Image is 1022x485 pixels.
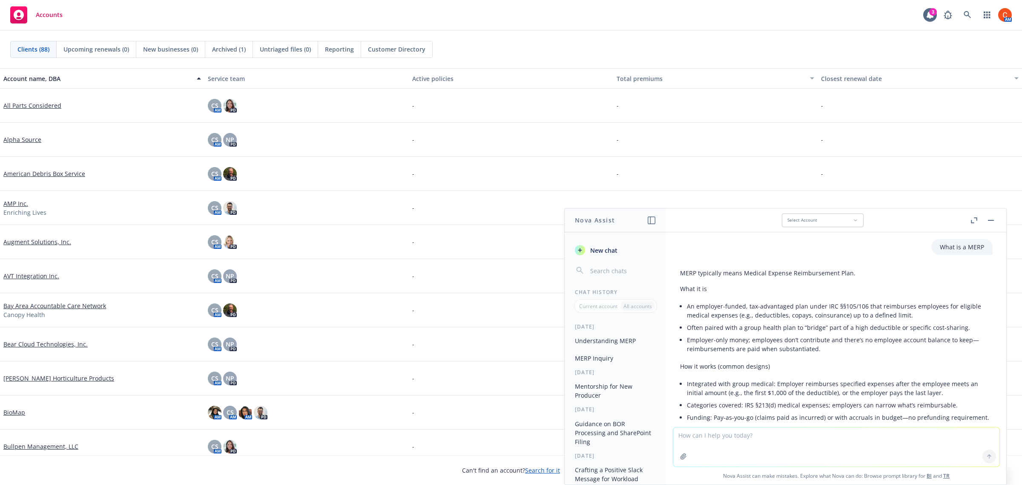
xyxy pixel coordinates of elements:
[821,169,823,178] span: -
[617,203,619,212] span: -
[3,340,88,349] a: Bear Cloud Technologies, Inc.
[565,452,666,459] div: [DATE]
[571,242,660,258] button: New chat
[412,135,414,144] span: -
[211,203,218,212] span: CS
[3,208,46,217] span: Enriching Lives
[565,406,666,413] div: [DATE]
[226,271,234,280] span: NP
[565,369,666,376] div: [DATE]
[959,6,976,23] a: Search
[687,300,993,321] li: An employer-funded, tax-advantaged plan under IRC §§105/106 that reimburses employees for eligibl...
[687,399,993,411] li: Categories covered: IRS §213(d) medical expenses; employers can narrow what’s reimbursable.
[211,271,218,280] span: CS
[462,466,560,475] span: Can't find an account?
[7,3,66,27] a: Accounts
[412,340,414,349] span: -
[63,45,129,54] span: Upcoming renewals (0)
[687,424,993,436] li: Adjudication: Claims must be substantiated (e.g., EOBs/receipts) by a third-party administrator.
[565,323,666,330] div: [DATE]
[680,362,993,371] p: How it works (common designs)
[226,135,234,144] span: NP
[787,217,817,223] span: Select Account
[3,442,78,451] a: Bullpen Management, LLC
[617,74,805,83] div: Total premiums
[940,242,984,251] p: What is a MERP
[525,466,560,474] a: Search for it
[3,135,41,144] a: Alpha Source
[208,406,221,419] img: photo
[3,374,114,383] a: [PERSON_NAME] Horticulture Products
[579,303,617,310] p: Current account
[3,101,61,110] a: All Parts Considered
[687,378,993,399] li: Integrated with group medical: Employer reimburses specified expenses after the employee meets an...
[409,68,613,89] button: Active policies
[412,408,414,417] span: -
[223,201,237,215] img: photo
[143,45,198,54] span: New businesses (0)
[204,68,409,89] button: Service team
[687,411,993,424] li: Funding: Pay-as-you-go (claims paid as incurred) or with accruals in budget—no prefunding require...
[227,408,234,417] span: CS
[617,135,619,144] span: -
[575,216,615,225] h1: Nova Assist
[3,271,59,280] a: AVT Integration Inc.
[927,472,932,479] a: BI
[223,99,237,113] img: photo
[998,8,1012,22] img: photo
[212,45,246,54] span: Archived (1)
[943,472,950,479] a: TR
[223,440,237,453] img: photo
[571,417,660,449] button: Guidance on BOR Processing and SharePoint Filing
[223,303,237,317] img: photo
[3,301,106,310] a: Bay Area Accountable Care Network
[821,135,823,144] span: -
[211,237,218,246] span: CS
[211,135,218,144] span: CS
[617,169,619,178] span: -
[260,45,311,54] span: Untriaged files (0)
[571,351,660,365] button: MERP Inquiry
[979,6,996,23] a: Switch app
[782,214,864,227] button: Select Account
[325,45,354,54] span: Reporting
[412,169,414,178] span: -
[368,45,425,54] span: Customer Directory
[687,334,993,355] li: Employer-only money; employees don’t contribute and there’s no employee account balance to keep—r...
[226,374,234,383] span: NP
[412,237,414,246] span: -
[208,74,405,83] div: Service team
[412,306,414,315] span: -
[223,167,237,181] img: photo
[211,442,218,451] span: CS
[821,101,823,110] span: -
[412,271,414,280] span: -
[680,284,993,293] p: What it is
[589,246,617,255] span: New chat
[821,203,823,212] span: -
[571,379,660,402] button: Mentorship for New Producer
[36,12,63,18] span: Accounts
[211,101,218,110] span: CS
[3,310,45,319] span: Canopy Health
[821,74,1009,83] div: Closest renewal date
[412,203,414,212] span: -
[3,74,192,83] div: Account name, DBA
[680,268,993,277] p: MERP typically means Medical Expense Reimbursement Plan.
[623,303,652,310] p: All accounts
[939,6,956,23] a: Report a Bug
[3,169,85,178] a: American Debris Box Service
[613,68,818,89] button: Total premiums
[565,289,666,296] div: Chat History
[571,334,660,348] button: Understanding MERP
[589,265,656,277] input: Search chats
[670,467,1003,485] span: Nova Assist can make mistakes. Explore what Nova can do: Browse prompt library for and
[226,340,234,349] span: NP
[3,199,28,208] a: AMP Inc.
[211,340,218,349] span: CS
[687,321,993,334] li: Often paired with a group health plan to “bridge” part of a high deductible or specific cost-shar...
[412,74,610,83] div: Active policies
[211,169,218,178] span: CS
[3,408,25,417] a: BioMap
[412,101,414,110] span: -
